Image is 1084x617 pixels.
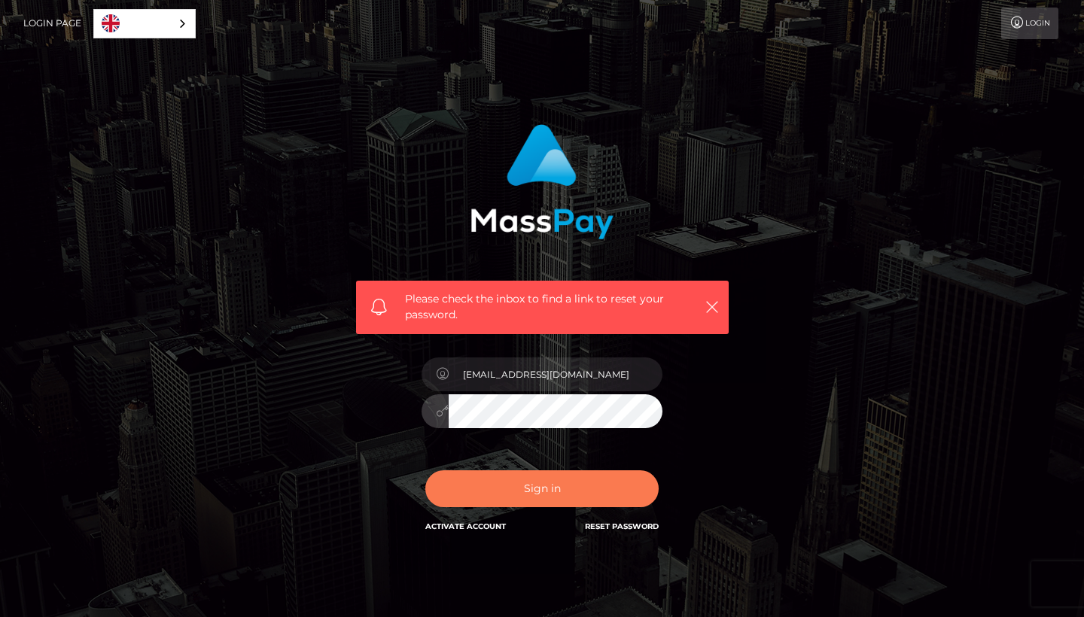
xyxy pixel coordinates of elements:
[470,124,614,239] img: MassPay Login
[425,470,659,507] button: Sign in
[23,8,81,39] a: Login Page
[405,291,680,323] span: Please check the inbox to find a link to reset your password.
[93,9,196,38] aside: Language selected: English
[94,10,195,38] a: English
[1001,8,1058,39] a: Login
[585,521,659,531] a: Reset Password
[449,357,662,391] input: E-mail...
[93,9,196,38] div: Language
[425,521,506,531] a: Activate Account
